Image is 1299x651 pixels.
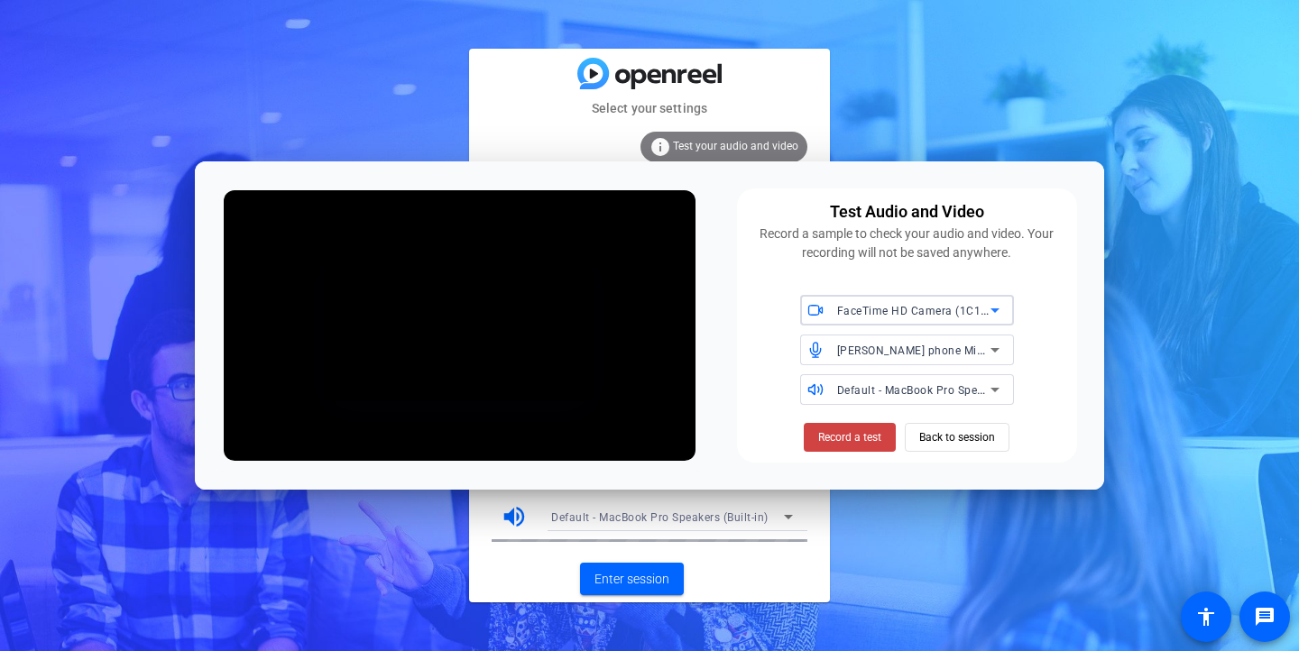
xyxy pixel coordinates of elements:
[501,503,528,530] mat-icon: volume_up
[673,140,798,152] span: Test your audio and video
[830,199,984,225] div: Test Audio and Video
[804,423,896,452] button: Record a test
[1195,606,1217,628] mat-icon: accessibility
[837,382,1055,397] span: Default - MacBook Pro Speakers (Built-in)
[469,98,830,118] mat-card-subtitle: Select your settings
[551,511,769,524] span: Default - MacBook Pro Speakers (Built-in)
[818,429,881,445] span: Record a test
[905,423,1009,452] button: Back to session
[1254,606,1276,628] mat-icon: message
[748,225,1066,262] div: Record a sample to check your audio and video. Your recording will not be saved anywhere.
[919,420,995,454] span: Back to session
[837,303,1023,317] span: FaceTime HD Camera (1C1C:B782)
[837,343,1027,357] span: [PERSON_NAME] phone Microphone
[594,570,669,589] span: Enter session
[577,58,722,89] img: blue-gradient.svg
[649,136,671,158] mat-icon: info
